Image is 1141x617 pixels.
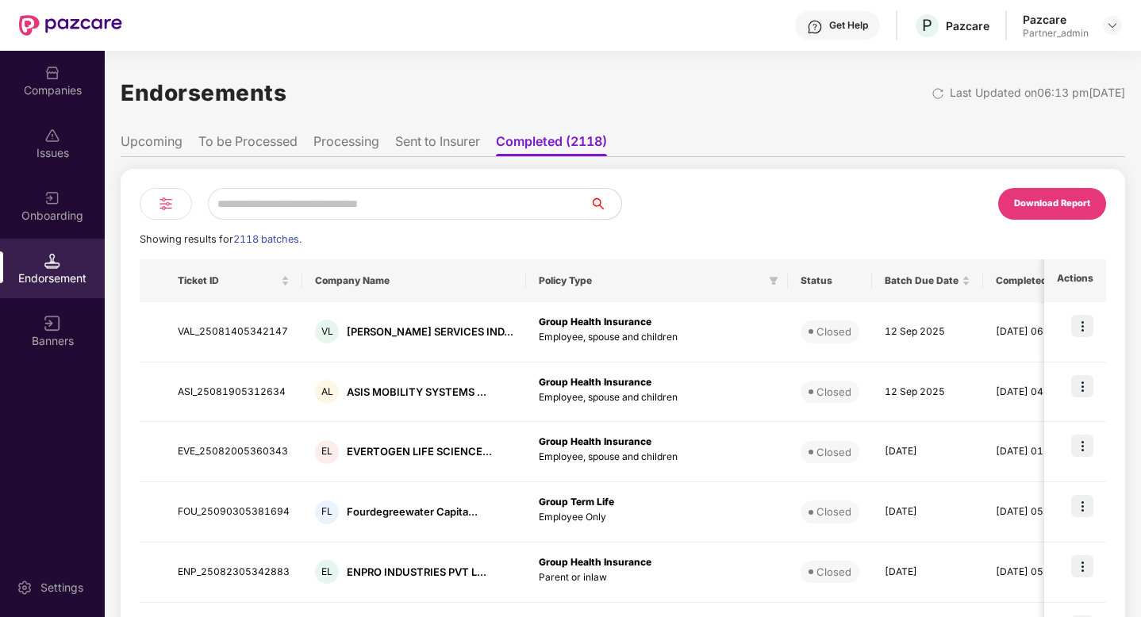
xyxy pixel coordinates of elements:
div: Closed [816,504,851,519]
img: svg+xml;base64,PHN2ZyB3aWR0aD0iMTYiIGhlaWdodD0iMTYiIHZpZXdCb3g9IjAgMCAxNiAxNiIgZmlsbD0ibm9uZSIgeG... [44,316,60,331]
button: search [589,188,622,220]
img: icon [1071,555,1093,577]
b: Group Health Insurance [539,556,651,568]
td: [DATE] [872,542,983,603]
div: EL [315,560,339,584]
td: ENP_25082305342883 [165,542,302,603]
th: Ticket ID [165,259,302,302]
span: filter [766,271,782,290]
img: svg+xml;base64,PHN2ZyBpZD0iU2V0dGluZy0yMHgyMCIgeG1sbnM9Imh0dHA6Ly93d3cudzMub3JnLzIwMDAvc3ZnIiB3aW... [17,580,33,596]
img: svg+xml;base64,PHN2ZyB3aWR0aD0iMjAiIGhlaWdodD0iMjAiIHZpZXdCb3g9IjAgMCAyMCAyMCIgZmlsbD0ibm9uZSIgeG... [44,190,60,206]
td: [DATE] [872,482,983,542]
td: [DATE] 06:08 PM [983,302,1089,362]
img: New Pazcare Logo [19,15,122,36]
div: EVERTOGEN LIFE SCIENCE... [347,444,492,459]
td: [DATE] 04:53 PM [983,362,1089,423]
li: Upcoming [121,133,182,156]
img: icon [1071,435,1093,457]
li: Processing [313,133,379,156]
img: icon [1071,495,1093,517]
div: ENPRO INDUSTRIES PVT L... [347,565,486,580]
th: Actions [1044,259,1106,302]
img: icon [1071,315,1093,337]
td: FOU_25090305381694 [165,482,302,542]
li: Sent to Insurer [395,133,480,156]
td: 12 Sep 2025 [872,302,983,362]
div: VL [315,320,339,343]
th: Status [788,259,872,302]
div: Fourdegreewater Capita... [347,504,478,519]
div: [PERSON_NAME] SERVICES IND... [347,324,513,339]
td: [DATE] 05:50 PM [983,542,1089,603]
span: 2118 batches. [233,233,302,245]
img: svg+xml;base64,PHN2ZyBpZD0iQ29tcGFuaWVzIiB4bWxucz0iaHR0cDovL3d3dy53My5vcmcvMjAwMC9zdmciIHdpZHRoPS... [44,65,60,81]
span: Policy Type [539,274,763,287]
div: Last Updated on 06:13 pm[DATE] [950,84,1125,102]
img: svg+xml;base64,PHN2ZyB4bWxucz0iaHR0cDovL3d3dy53My5vcmcvMjAwMC9zdmciIHdpZHRoPSIyNCIgaGVpZ2h0PSIyNC... [156,194,175,213]
div: Closed [816,384,851,400]
div: EL [315,440,339,464]
div: AL [315,380,339,404]
img: svg+xml;base64,PHN2ZyBpZD0iSXNzdWVzX2Rpc2FibGVkIiB4bWxucz0iaHR0cDovL3d3dy53My5vcmcvMjAwMC9zdmciIH... [44,128,60,144]
span: P [922,16,932,35]
img: svg+xml;base64,PHN2ZyBpZD0iUmVsb2FkLTMyeDMyIiB4bWxucz0iaHR0cDovL3d3dy53My5vcmcvMjAwMC9zdmciIHdpZH... [932,87,944,100]
td: ASI_25081905312634 [165,362,302,423]
p: Parent or inlaw [539,570,775,585]
div: FL [315,500,339,524]
td: VAL_25081405342147 [165,302,302,362]
th: Company Name [302,259,526,302]
div: ASIS MOBILITY SYSTEMS ... [347,385,486,400]
td: 12 Sep 2025 [872,362,983,423]
div: Download Report [1014,197,1090,211]
div: Get Help [829,19,868,32]
b: Group Term Life [539,496,614,508]
td: [DATE] 01:13 PM [983,422,1089,482]
span: Ticket ID [178,274,278,287]
div: Closed [816,324,851,339]
div: Partner_admin [1023,27,1089,40]
th: Completed On [983,259,1089,302]
li: To be Processed [198,133,298,156]
p: Employee, spouse and children [539,450,775,465]
h1: Endorsements [121,75,286,110]
li: Completed (2118) [496,133,607,156]
b: Group Health Insurance [539,376,651,388]
td: EVE_25082005360343 [165,422,302,482]
p: Employee, spouse and children [539,330,775,345]
span: Showing results for [140,233,302,245]
td: [DATE] [872,422,983,482]
div: Closed [816,564,851,580]
span: Batch Due Date [885,274,959,287]
div: Pazcare [946,18,989,33]
th: Batch Due Date [872,259,983,302]
td: [DATE] 05:56 PM [983,482,1089,542]
div: Closed [816,444,851,460]
span: filter [769,276,778,286]
span: Completed On [996,274,1064,287]
img: svg+xml;base64,PHN2ZyBpZD0iSGVscC0zMngzMiIgeG1sbnM9Imh0dHA6Ly93d3cudzMub3JnLzIwMDAvc3ZnIiB3aWR0aD... [807,19,823,35]
div: Pazcare [1023,12,1089,27]
img: icon [1071,375,1093,397]
p: Employee, spouse and children [539,390,775,405]
b: Group Health Insurance [539,435,651,447]
b: Group Health Insurance [539,316,651,328]
img: svg+xml;base64,PHN2ZyBpZD0iRHJvcGRvd24tMzJ4MzIiIHhtbG5zPSJodHRwOi8vd3d3LnczLm9yZy8yMDAwL3N2ZyIgd2... [1106,19,1119,32]
div: Settings [36,580,88,596]
p: Employee Only [539,510,775,525]
img: svg+xml;base64,PHN2ZyB3aWR0aD0iMTQuNSIgaGVpZ2h0PSIxNC41IiB2aWV3Qm94PSIwIDAgMTYgMTYiIGZpbGw9Im5vbm... [44,253,60,269]
span: search [589,197,621,210]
